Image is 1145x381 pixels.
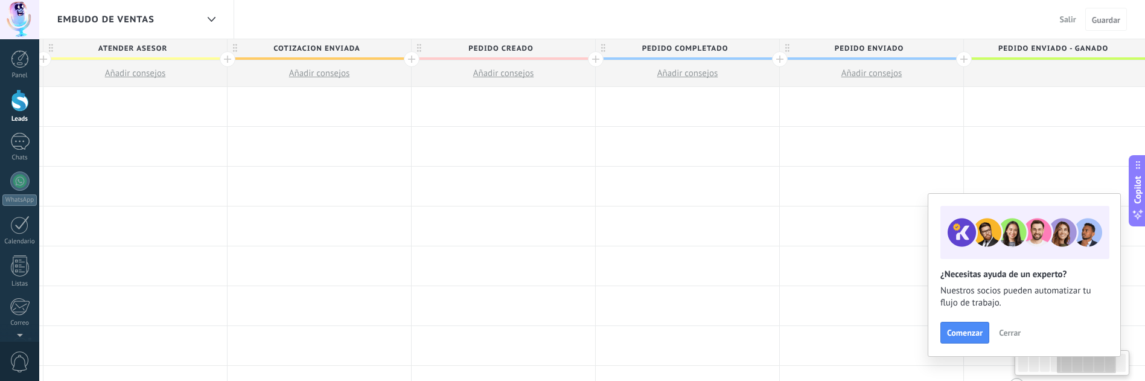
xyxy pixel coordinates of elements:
span: Salir [1060,14,1076,25]
div: Panel [2,72,37,80]
div: ATENDER ASESOR [43,39,227,57]
div: COTIZACION ENVIADA [228,39,411,57]
span: COTIZACION ENVIADA [228,39,405,58]
button: Añadir consejos [596,60,779,86]
span: ATENDER ASESOR [43,39,221,58]
span: Añadir consejos [105,68,166,79]
span: Copilot [1132,176,1144,203]
button: Añadir consejos [43,60,227,86]
span: PEDIDO ENVIADO - GANADO [964,39,1141,58]
div: PEDIDO ENVIADO [780,39,963,57]
div: Calendario [2,238,37,246]
div: Correo [2,319,37,327]
button: Cerrar [994,324,1026,342]
span: Añadir consejos [289,68,350,79]
button: Salir [1055,10,1081,28]
span: Nuestros socios pueden automatizar tu flujo de trabajo. [940,285,1108,309]
div: PEDIDO COMPLETADO [596,39,779,57]
span: PEDIDO CREADO [412,39,589,58]
button: Guardar [1085,8,1127,31]
h2: ¿Necesitas ayuda de un experto? [940,269,1108,280]
div: Leads [2,115,37,123]
button: Añadir consejos [228,60,411,86]
button: Añadir consejos [780,60,963,86]
span: Embudo de ventas [57,14,155,25]
span: Añadir consejos [473,68,534,79]
span: PEDIDO ENVIADO [780,39,957,58]
div: Embudo de ventas [201,8,222,31]
span: Comenzar [947,328,983,337]
div: Chats [2,154,37,162]
span: Añadir consejos [657,68,718,79]
button: Comenzar [940,322,989,344]
button: Añadir consejos [412,60,595,86]
span: Añadir consejos [841,68,902,79]
span: Cerrar [999,328,1021,337]
div: WhatsApp [2,194,37,206]
div: Listas [2,280,37,288]
span: Guardar [1092,16,1120,24]
span: PEDIDO COMPLETADO [596,39,773,58]
div: PEDIDO CREADO [412,39,595,57]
